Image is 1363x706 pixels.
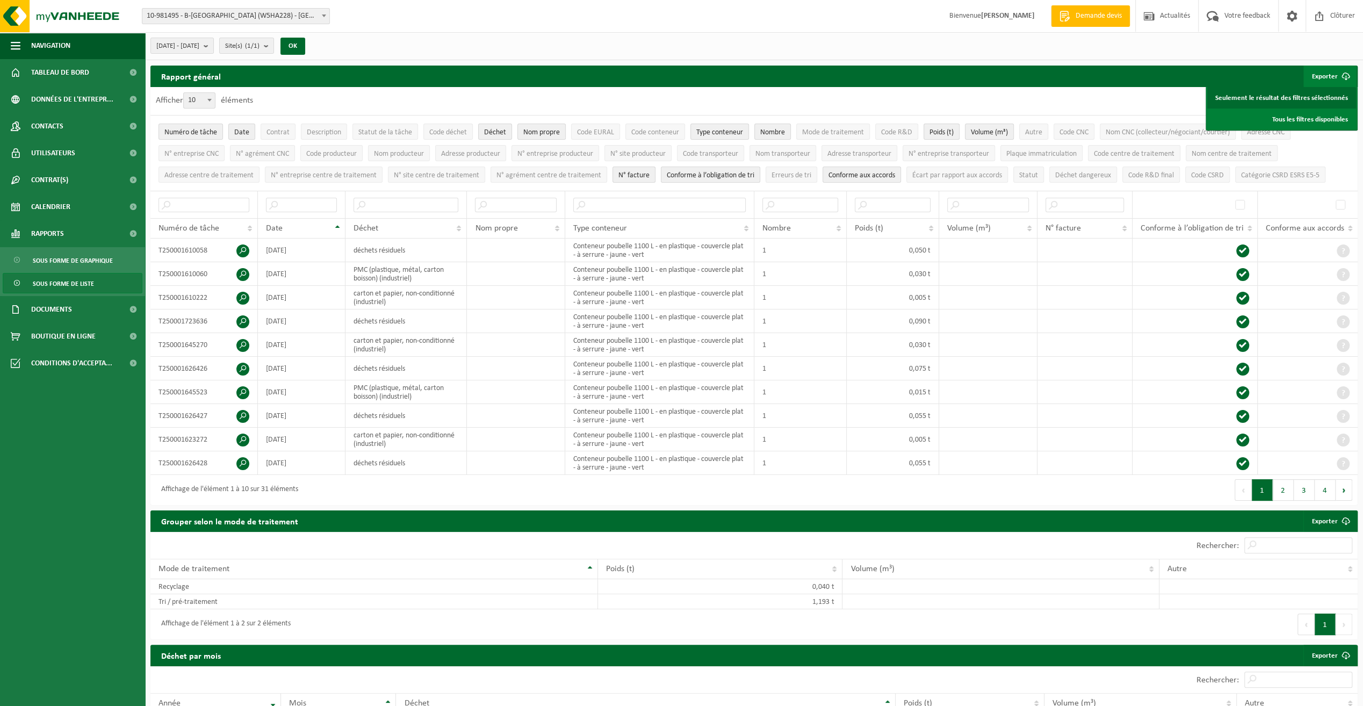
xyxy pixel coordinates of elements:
[981,12,1035,20] strong: [PERSON_NAME]
[754,262,847,286] td: 1
[823,167,901,183] button: Conforme aux accords : Activate to sort
[150,333,258,357] td: T250001645270
[150,357,258,380] td: T250001626426
[3,273,142,293] a: Sous forme de liste
[258,262,345,286] td: [DATE]
[1235,479,1252,501] button: Previous
[271,171,377,179] span: N° entreprise centre de traitement
[228,124,255,140] button: DateDate: Activate to invert sorting
[606,565,634,573] span: Poids (t)
[683,150,738,158] span: Code transporteur
[875,124,918,140] button: Code R&DCode R&amp;D: Activate to sort
[345,357,467,380] td: déchets résiduels
[484,128,506,136] span: Déchet
[352,124,418,140] button: Statut de la tâcheStatut de la tâche: Activate to sort
[565,262,754,286] td: Conteneur poubelle 1100 L - en plastique - couvercle plat - à serrure - jaune - vert
[156,38,199,54] span: [DATE] - [DATE]
[258,309,345,333] td: [DATE]
[245,42,259,49] count: (1/1)
[565,428,754,451] td: Conteneur poubelle 1100 L - en plastique - couvercle plat - à serrure - jaune - vert
[1055,171,1111,179] span: Déchet dangereux
[847,404,939,428] td: 0,055 t
[1094,150,1174,158] span: Code centre de traitement
[258,239,345,262] td: [DATE]
[754,380,847,404] td: 1
[1167,565,1187,573] span: Autre
[354,224,378,233] span: Déchet
[912,171,1002,179] span: Écart par rapport aux accords
[345,428,467,451] td: carton et papier, non-conditionné (industriel)
[394,171,479,179] span: N° site centre de traitement
[677,145,744,161] button: Code transporteurCode transporteur: Activate to sort
[33,250,113,271] span: Sous forme de graphique
[754,309,847,333] td: 1
[158,124,223,140] button: Numéro de tâcheNuméro de tâche: Activate to sort
[150,66,232,87] h2: Rapport général
[1045,224,1081,233] span: N° facture
[150,510,309,531] h2: Grouper selon le mode de traitement
[1073,11,1124,21] span: Demande devis
[368,145,430,161] button: Nom producteurNom producteur: Activate to sort
[435,145,506,161] button: Adresse producteurAdresse producteur: Activate to sort
[604,145,672,161] button: N° site producteurN° site producteur : Activate to sort
[441,150,500,158] span: Adresse producteur
[754,451,847,475] td: 1
[31,86,113,113] span: Données de l'entrepr...
[661,167,760,183] button: Conforme à l’obligation de tri : Activate to sort
[150,645,232,666] h2: Déchet par mois
[150,428,258,451] td: T250001623272
[749,145,816,161] button: Nom transporteurNom transporteur: Activate to sort
[1192,150,1272,158] span: Nom centre de traitement
[280,38,305,55] button: OK
[1051,5,1130,27] a: Demande devis
[1186,145,1278,161] button: Nom centre de traitementNom centre de traitement: Activate to sort
[150,262,258,286] td: T250001610060
[156,480,298,500] div: Affichage de l'élément 1 à 10 sur 31 éléments
[150,380,258,404] td: T250001645523
[1241,124,1290,140] button: Adresse CNCAdresse CNC: Activate to sort
[150,309,258,333] td: T250001723636
[1273,479,1294,501] button: 2
[150,404,258,428] td: T250001626427
[158,167,259,183] button: Adresse centre de traitementAdresse centre de traitement: Activate to sort
[301,124,347,140] button: DescriptionDescription: Activate to sort
[258,333,345,357] td: [DATE]
[142,8,330,24] span: 10-981495 - B-ST GARE MARCHIENNE AU PONT (W5HA228) - MARCHIENNE-AU-PONT
[1303,510,1357,532] a: Exporter
[31,32,70,59] span: Navigation
[345,451,467,475] td: déchets résiduels
[184,93,215,108] span: 10
[258,428,345,451] td: [DATE]
[523,128,560,136] span: Nom propre
[164,150,219,158] span: N° entreprise CNC
[565,286,754,309] td: Conteneur poubelle 1100 L - en plastique - couvercle plat - à serrure - jaune - vert
[258,357,345,380] td: [DATE]
[565,333,754,357] td: Conteneur poubelle 1100 L - en plastique - couvercle plat - à serrure - jaune - vert
[1297,614,1315,635] button: Previous
[31,113,63,140] span: Contacts
[612,167,655,183] button: N° factureN° facture: Activate to sort
[345,239,467,262] td: déchets résiduels
[1000,145,1083,161] button: Plaque immatriculationPlaque immatriculation: Activate to sort
[610,150,666,158] span: N° site producteur
[754,333,847,357] td: 1
[565,309,754,333] td: Conteneur poubelle 1100 L - en plastique - couvercle plat - à serrure - jaune - vert
[947,224,991,233] span: Volume (m³)
[771,171,811,179] span: Erreurs de tri
[1207,109,1356,130] a: Tous les filtres disponibles
[261,124,295,140] button: ContratContrat: Activate to sort
[423,124,473,140] button: Code déchetCode déchet: Activate to sort
[1315,479,1336,501] button: 4
[374,150,424,158] span: Nom producteur
[696,128,743,136] span: Type conteneur
[565,239,754,262] td: Conteneur poubelle 1100 L - en plastique - couvercle plat - à serrure - jaune - vert
[929,128,954,136] span: Poids (t)
[31,220,64,247] span: Rapports
[1196,676,1239,685] label: Rechercher:
[1088,145,1180,161] button: Code centre de traitementCode centre de traitement: Activate to sort
[1100,124,1236,140] button: Nom CNC (collecteur/négociant/courtier)Nom CNC (collecteur/négociant/courtier): Activate to sort
[258,451,345,475] td: [DATE]
[258,286,345,309] td: [DATE]
[1019,171,1038,179] span: Statut
[1106,128,1230,136] span: Nom CNC (collecteur/négociant/courtier)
